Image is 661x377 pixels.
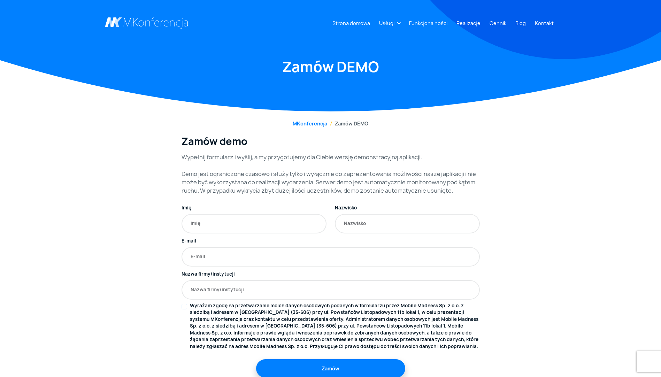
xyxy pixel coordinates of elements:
label: Imię [182,205,191,211]
a: MKonferencja [293,120,327,127]
input: Nazwa firmy/instytucji [182,280,480,300]
input: Nazwisko [335,214,480,233]
li: Zamów DEMO [327,120,368,127]
a: Strona domowa [330,17,373,30]
label: Wyrażam zgodę na przetwarzanie moich danych osobowych podanych w formularzu przez Mobile Madness ... [190,302,480,350]
a: Realizacje [454,17,483,30]
label: Nazwisko [335,205,357,211]
label: Nazwa firmy/instytucji [182,271,235,278]
a: Usługi [376,17,397,30]
p: Demo jest ograniczone czasowo i służy tylko i wyłącznie do zaprezentowania możliwości naszej apli... [182,170,480,195]
a: Kontakt [532,17,556,30]
label: E-mail [182,238,196,245]
input: E-mail [182,247,480,267]
a: Cennik [487,17,509,30]
p: Wypełnij formularz i wyślij, a my przygotujemy dla Ciebie wersję demonstracyjną aplikacji. [182,153,480,161]
h1: Zamów DEMO [105,57,556,76]
h3: Zamów demo [182,136,480,147]
a: Blog [513,17,529,30]
a: Funkcjonalności [406,17,450,30]
nav: breadcrumb [105,120,556,127]
input: Imię [182,214,326,233]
